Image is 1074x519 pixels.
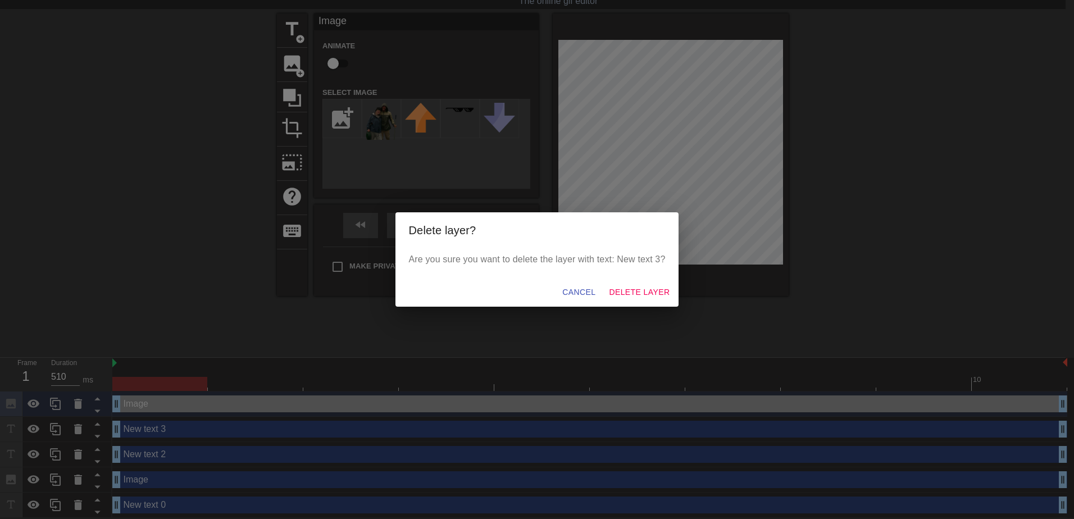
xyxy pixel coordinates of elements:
button: Delete Layer [604,282,674,303]
span: Cancel [562,285,595,299]
button: Cancel [558,282,600,303]
span: Delete Layer [609,285,670,299]
h2: Delete layer? [409,221,666,239]
p: Are you sure you want to delete the layer with text: New text 3? [409,253,666,266]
